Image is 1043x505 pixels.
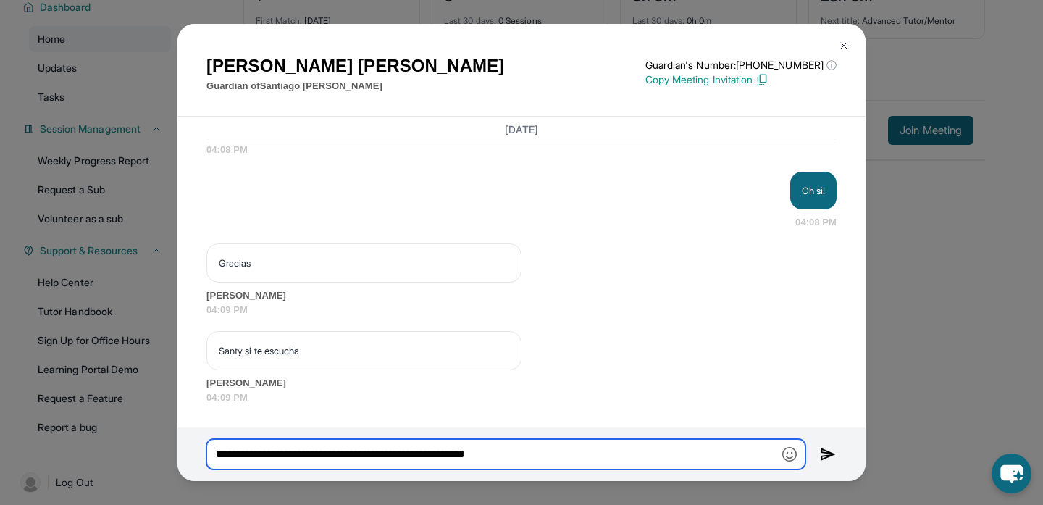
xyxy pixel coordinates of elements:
[802,183,825,198] p: Oh si!
[992,454,1031,493] button: chat-button
[795,215,837,230] span: 04:08 PM
[206,53,504,79] h1: [PERSON_NAME] [PERSON_NAME]
[219,343,509,358] p: Santy si te escucha
[838,40,850,51] img: Close Icon
[219,256,509,270] p: Gracias
[820,446,837,463] img: Send icon
[206,143,837,157] span: 04:08 PM
[206,391,837,405] span: 04:09 PM
[755,73,768,86] img: Copy Icon
[826,58,837,72] span: ⓘ
[206,122,837,137] h3: [DATE]
[206,303,837,317] span: 04:09 PM
[206,79,504,93] p: Guardian of Santiago [PERSON_NAME]
[206,376,837,391] span: [PERSON_NAME]
[645,58,837,72] p: Guardian's Number: [PHONE_NUMBER]
[206,288,837,303] span: [PERSON_NAME]
[782,447,797,462] img: Emoji
[645,72,837,87] p: Copy Meeting Invitation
